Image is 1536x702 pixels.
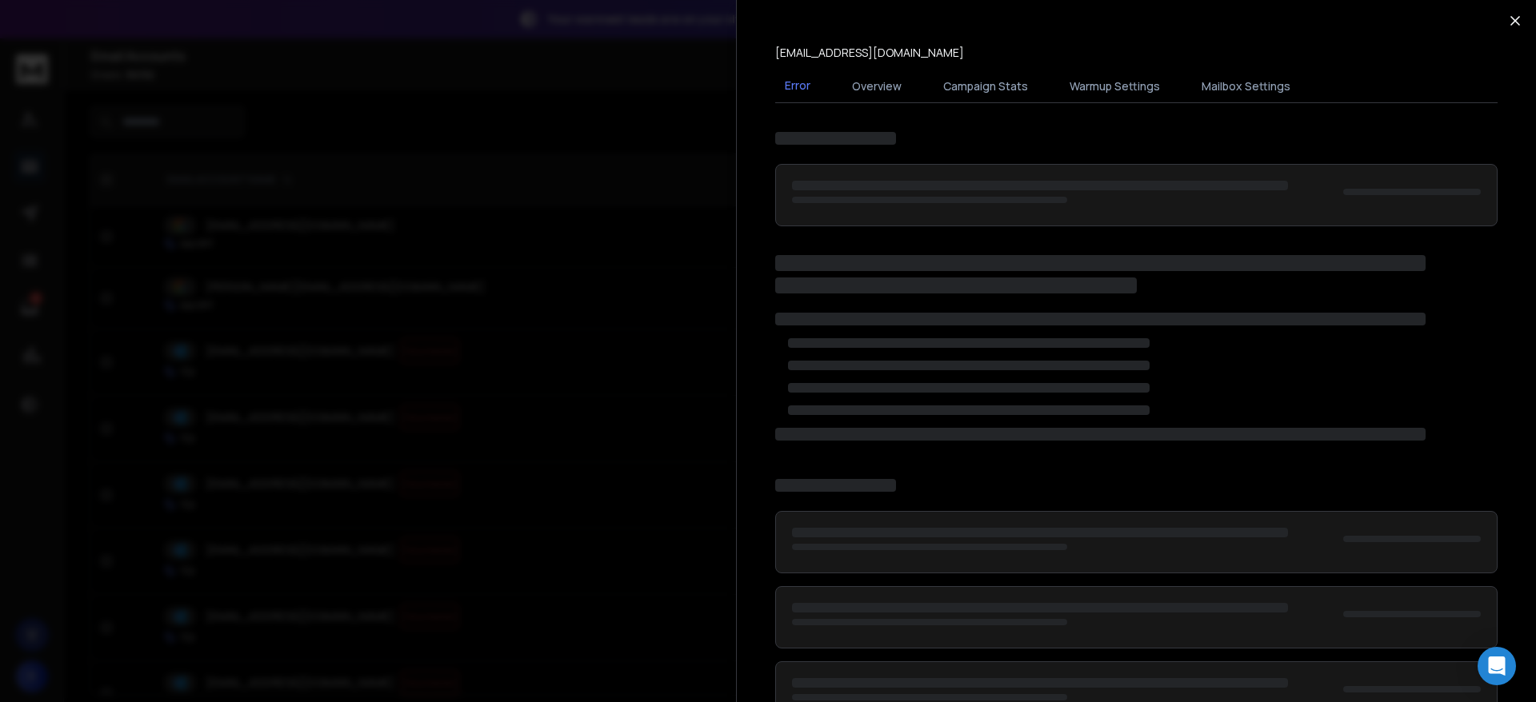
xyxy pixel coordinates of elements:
button: Overview [842,69,911,104]
p: [EMAIL_ADDRESS][DOMAIN_NAME] [775,45,964,61]
button: Campaign Stats [934,69,1038,104]
button: Error [775,68,820,105]
div: Open Intercom Messenger [1478,647,1516,685]
button: Warmup Settings [1060,69,1170,104]
button: Mailbox Settings [1192,69,1300,104]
